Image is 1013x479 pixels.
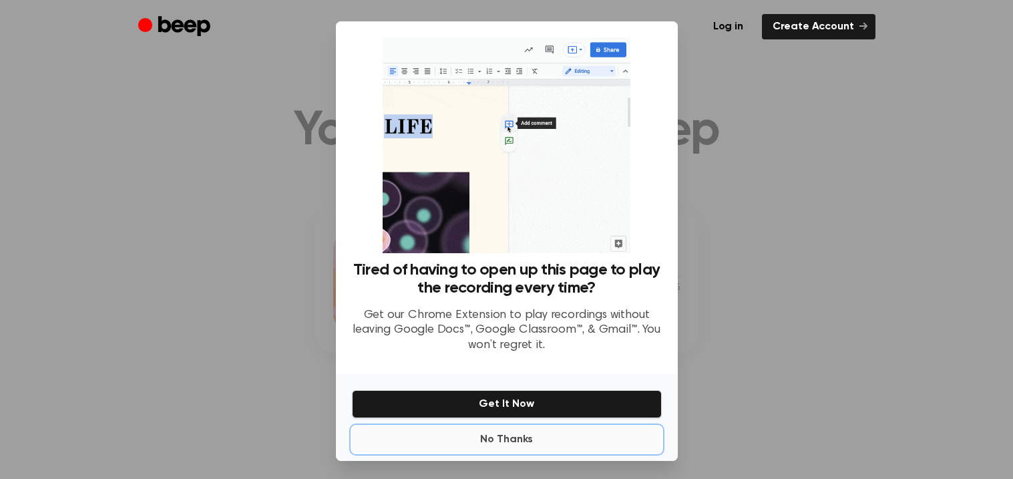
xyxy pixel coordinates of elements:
[762,14,875,39] a: Create Account
[352,308,662,353] p: Get our Chrome Extension to play recordings without leaving Google Docs™, Google Classroom™, & Gm...
[352,390,662,418] button: Get It Now
[138,14,214,40] a: Beep
[383,37,630,253] img: Beep extension in action
[352,261,662,297] h3: Tired of having to open up this page to play the recording every time?
[352,426,662,453] button: No Thanks
[702,14,754,39] a: Log in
